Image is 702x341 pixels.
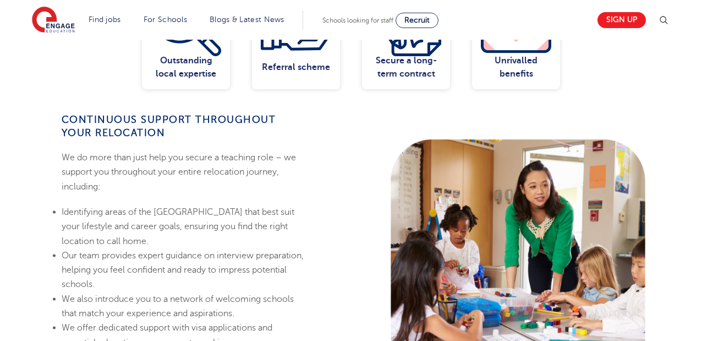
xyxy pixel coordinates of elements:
[481,54,551,80] div: Unrivalled benefits
[62,248,307,291] li: Our team provides expert guidance on interview preparation, helping you feel confident and ready ...
[210,15,284,24] a: Blogs & Latest News
[371,54,441,80] div: Secure a long-term contract
[261,54,331,80] div: Referral scheme
[322,17,393,24] span: Schools looking for staff
[396,13,438,28] a: Recruit
[144,15,187,24] a: For Schools
[32,7,75,34] img: Engage Education
[151,54,221,80] div: Outstanding local expertise
[62,205,307,248] li: Identifying areas of the [GEOGRAPHIC_DATA] that best suit your lifestyle and career goals, ensuri...
[89,15,121,24] a: Find jobs
[62,114,276,138] strong: Continuous support throughout your relocation
[62,150,307,194] p: We do more than just help you secure a teaching role – we support you throughout your entire relo...
[597,12,646,28] a: Sign up
[62,291,307,321] li: We also introduce you to a network of welcoming schools that match your experience and aspirations.
[404,16,430,24] span: Recruit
